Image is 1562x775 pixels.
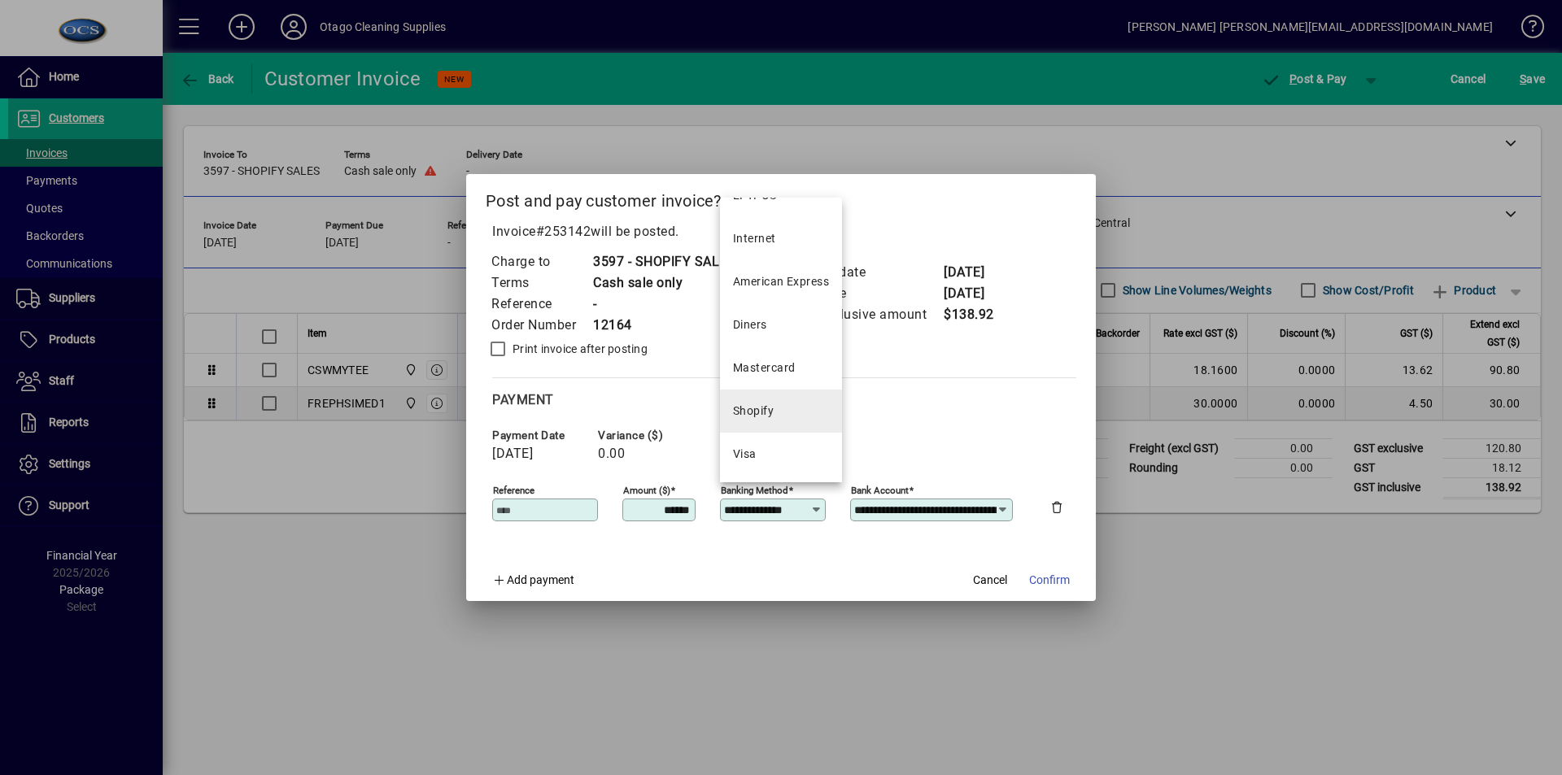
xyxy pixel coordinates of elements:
[791,262,943,283] td: Invoice date
[733,446,757,463] div: Visa
[491,294,592,315] td: Reference
[720,346,842,390] mat-option: Mastercard
[598,446,625,461] span: 0.00
[720,260,842,303] mat-option: American Express
[733,273,829,290] div: American Express
[733,359,795,377] div: Mastercard
[466,174,1096,221] h2: Post and pay customer invoice?
[720,217,842,260] mat-option: Internet
[1029,572,1070,589] span: Confirm
[592,272,735,294] td: Cash sale only
[721,485,788,496] mat-label: Banking method
[507,573,574,586] span: Add payment
[592,251,735,272] td: 3597 - SHOPIFY SALES
[943,304,1008,325] td: $138.92
[720,303,842,346] mat-option: Diners
[720,390,842,433] mat-option: Shopify
[720,433,842,476] mat-option: Visa
[491,315,592,336] td: Order Number
[943,262,1008,283] td: [DATE]
[973,572,1007,589] span: Cancel
[623,485,670,496] mat-label: Amount ($)
[486,565,581,594] button: Add payment
[733,230,776,247] div: Internet
[491,251,592,272] td: Charge to
[1023,565,1076,594] button: Confirm
[592,294,735,315] td: -
[486,222,1076,242] p: Invoice will be posted .
[943,283,1008,304] td: [DATE]
[592,315,735,336] td: 12164
[492,446,533,461] span: [DATE]
[493,485,534,496] mat-label: Reference
[733,316,767,333] div: Diners
[851,485,909,496] mat-label: Bank Account
[492,429,590,442] span: Payment date
[733,403,774,420] div: Shopify
[598,429,696,442] span: Variance ($)
[491,272,592,294] td: Terms
[492,392,554,407] span: Payment
[791,304,943,325] td: GST inclusive amount
[964,565,1016,594] button: Cancel
[791,283,943,304] td: Due date
[509,341,648,357] label: Print invoice after posting
[536,224,591,239] span: #253142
